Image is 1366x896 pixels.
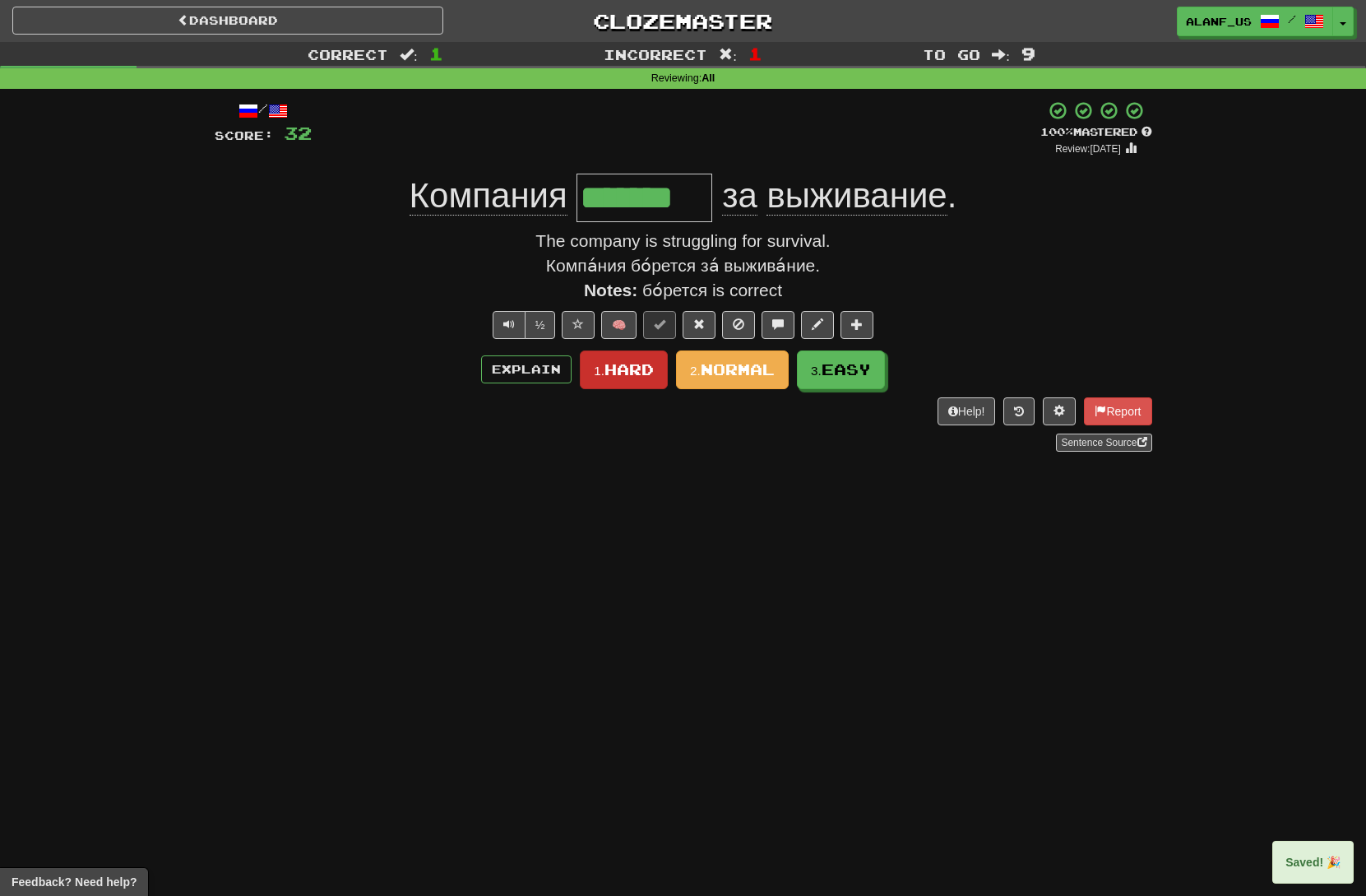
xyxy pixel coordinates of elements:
button: Report [1084,397,1151,425]
button: 3.Easy [797,351,885,389]
button: Play sentence audio (ctl+space) [493,311,526,339]
div: Mastered [1040,125,1152,140]
span: : [992,48,1010,62]
span: : [719,48,737,62]
small: 2. [690,364,701,378]
a: Dashboard [12,7,443,35]
small: Review: [DATE] [1055,143,1121,155]
button: Add to collection (alt+a) [840,311,873,339]
button: Round history (alt+y) [1003,397,1035,425]
span: alanf_us [1186,14,1252,29]
small: 3. [811,364,822,378]
button: Edit sentence (alt+d) [801,311,834,339]
button: ½ [525,311,556,339]
span: 100 % [1040,125,1073,138]
span: Hard [604,360,654,378]
button: Discuss sentence (alt+u) [762,311,794,339]
span: за [722,176,757,216]
span: 1 [748,44,762,63]
span: Компания [410,176,567,216]
button: Reset to 0% Mastered (alt+r) [683,311,715,339]
small: 1. [594,364,604,378]
span: . [712,176,956,216]
button: 1.Hard [580,351,668,389]
span: Incorrect [604,46,707,63]
span: выживание [766,176,947,216]
button: 🧠 [601,311,637,339]
span: Score: [215,128,274,142]
span: : [400,48,418,62]
strong: All [702,72,715,84]
a: Sentence Source [1056,434,1151,452]
strong: Notes: [584,281,637,299]
div: Компа́ния бо́рется за́ выжива́ние. [215,253,1152,278]
div: / [215,100,312,121]
span: To go [923,46,980,63]
button: 2.Normal [676,351,789,389]
div: Text-to-speech controls [489,311,556,339]
span: 1 [429,44,443,63]
span: Open feedback widget [12,874,137,890]
button: Ignore sentence (alt+i) [722,311,755,339]
a: alanf_us / [1177,7,1333,36]
a: Clozemaster [468,7,899,35]
button: Help! [938,397,996,425]
div: бо́рется is correct [215,278,1152,303]
button: Set this sentence to 100% Mastered (alt+m) [643,311,676,339]
span: 32 [284,123,312,143]
div: Saved! 🎉 [1272,841,1354,884]
button: Explain [481,355,572,383]
span: Correct [308,46,388,63]
div: The company is struggling for survival. [215,229,1152,253]
span: Easy [822,360,871,378]
span: / [1288,13,1296,25]
button: Favorite sentence (alt+f) [562,311,595,339]
span: 9 [1021,44,1035,63]
span: Normal [701,360,775,378]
